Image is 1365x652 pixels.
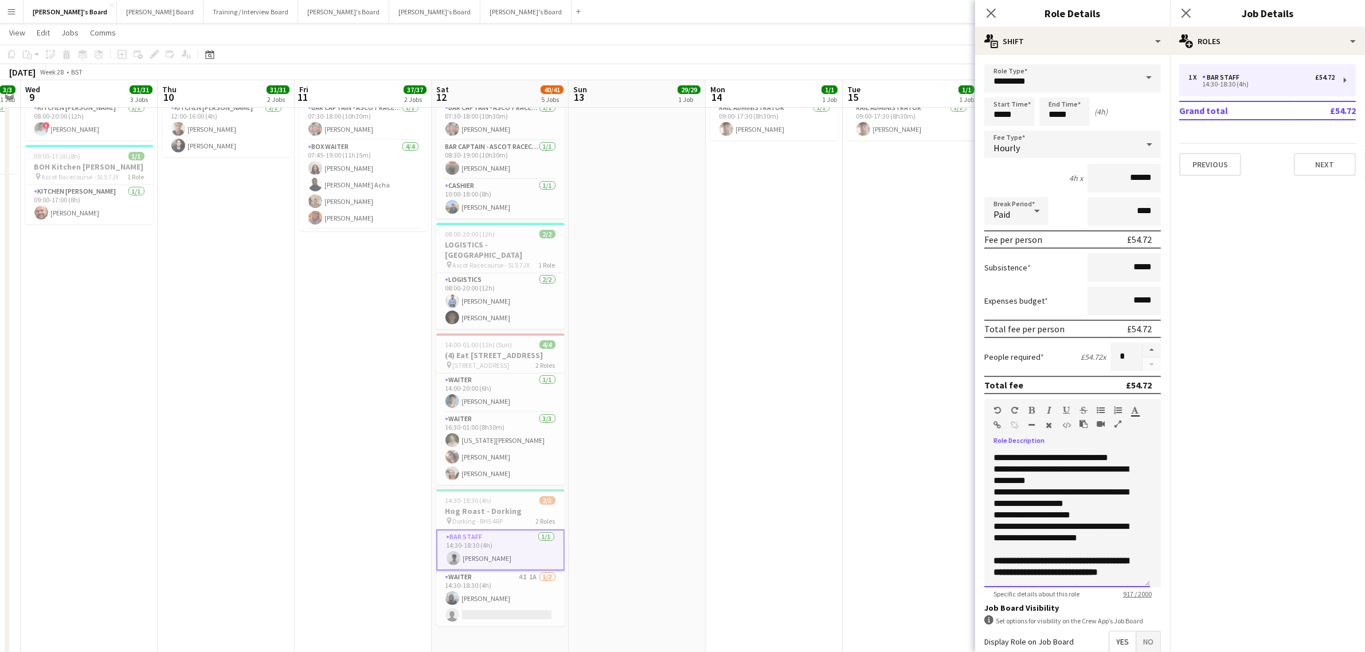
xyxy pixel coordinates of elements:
[1126,379,1152,391] div: £54.72
[25,185,154,224] app-card-role: Kitchen [PERSON_NAME]1/109:00-17:00 (8h)[PERSON_NAME]
[1114,419,1122,429] button: Fullscreen
[541,95,563,104] div: 5 Jobs
[130,95,152,104] div: 3 Jobs
[1188,81,1335,87] div: 14:30-18:30 (4h)
[994,406,1002,415] button: Undo
[5,25,30,40] a: View
[959,95,974,104] div: 1 Job
[436,273,565,329] app-card-role: Logistics2/208:00-20:00 (12h)[PERSON_NAME][PERSON_NAME]
[25,145,154,224] app-job-card: 09:00-17:00 (8h)1/1BOH Kitchen [PERSON_NAME] Ascot Racecourse - SL5 7JX1 RoleKitchen [PERSON_NAME...
[299,101,428,140] app-card-role: Bar Captain - Ascot Racecourse1/107:30-18:00 (10h30m)[PERSON_NAME]
[984,590,1089,598] span: Specific details about this role
[436,333,565,485] app-job-card: 14:00-01:00 (11h) (Sun)4/4(4) Eat [STREET_ADDRESS] [STREET_ADDRESS]2 RolesWaiter1/114:00-20:00 (6...
[1188,73,1202,81] div: 1 x
[1127,234,1152,245] div: £54.72
[1131,406,1139,415] button: Text Color
[436,413,565,485] app-card-role: Waiter3/316:30-01:00 (8h30m)[US_STATE][PERSON_NAME][PERSON_NAME][PERSON_NAME]
[959,85,975,94] span: 1/1
[847,84,861,95] span: Tue
[61,28,79,38] span: Jobs
[678,85,701,94] span: 29/29
[1123,590,1152,598] tcxspan: Call 917 / 2000 via 3CX
[1062,421,1070,430] button: HTML Code
[24,1,117,23] button: [PERSON_NAME]'s Board
[436,374,565,413] app-card-role: Waiter1/114:00-20:00 (6h)[PERSON_NAME]
[37,28,50,38] span: Edit
[267,85,290,94] span: 31/31
[436,84,449,95] span: Sat
[42,172,119,181] span: Ascot Racecourse - SL5 7JX
[453,517,503,525] span: Dorking - RH5 4RP
[436,101,565,140] app-card-role: Bar Captain - Ascot Racecourse1/107:30-18:00 (10h30m)[PERSON_NAME]
[43,122,50,129] span: !
[1028,406,1036,415] button: Bold
[710,84,725,95] span: Mon
[984,352,1044,362] label: People required
[1136,631,1160,652] span: No
[984,234,1042,245] div: Fee per person
[267,95,289,104] div: 2 Jobs
[1062,406,1070,415] button: Underline
[1097,406,1105,415] button: Unordered List
[1127,323,1152,335] div: £54.72
[1028,421,1036,430] button: Horizontal Line
[539,230,556,238] span: 2/2
[71,68,83,76] div: BST
[994,421,1002,430] button: Insert Link
[984,323,1065,335] div: Total fee per person
[1170,6,1365,21] h3: Job Details
[1170,28,1365,55] div: Roles
[994,142,1020,154] span: Hourly
[1045,421,1053,430] button: Clear Formatting
[539,340,556,349] span: 4/4
[1097,419,1105,429] button: Insert video
[24,91,40,104] span: 9
[573,84,587,95] span: Sun
[1109,631,1136,652] span: Yes
[1045,406,1053,415] button: Italic
[572,91,587,104] span: 13
[822,95,837,104] div: 1 Job
[299,140,428,229] app-card-role: BOX Waiter4/407:45-19:00 (11h15m)[PERSON_NAME][PERSON_NAME] Acha[PERSON_NAME][PERSON_NAME]
[298,91,308,104] span: 11
[975,6,1170,21] h3: Role Details
[445,340,513,349] span: 14:00-01:00 (11h) (Sun)
[299,84,308,95] span: Fri
[436,61,565,218] app-job-card: 07:30-19:00 (11h30m)3/3[GEOGRAPHIC_DATA] Ascot, SL5 7JX3 RolesBar Captain - Ascot Racecourse1/107...
[117,1,204,23] button: [PERSON_NAME] Board
[90,28,116,38] span: Comms
[847,101,976,140] app-card-role: Rail Administrator1/109:00-17:30 (8h30m)[PERSON_NAME]
[541,85,564,94] span: 40/41
[984,379,1023,391] div: Total fee
[994,209,1010,220] span: Paid
[9,28,25,38] span: View
[822,85,838,94] span: 1/1
[404,85,427,94] span: 37/37
[678,95,700,104] div: 1 Job
[846,91,861,104] span: 15
[85,25,120,40] a: Comms
[536,361,556,370] span: 2 Roles
[1294,153,1356,176] button: Next
[436,350,565,360] h3: (4) Eat [STREET_ADDRESS]
[1315,73,1335,81] div: £54.72
[1069,173,1083,183] div: 4h x
[445,496,492,505] span: 14:30-18:30 (4h)
[1294,101,1356,120] td: £54.72
[130,85,152,94] span: 31/31
[25,101,154,140] app-card-role: Kitchen [PERSON_NAME]1/108:00-20:00 (12h)![PERSON_NAME]
[436,506,565,516] h3: Hog Roast - Dorking
[445,230,495,238] span: 08:00-20:00 (12h)
[436,489,565,626] app-job-card: 14:30-18:30 (4h)2/3Hog Roast - Dorking Dorking - RH5 4RP2 RolesBAR STAFF1/114:30-18:30 (4h)[PERSO...
[1114,406,1122,415] button: Ordered List
[539,496,556,505] span: 2/3
[404,95,426,104] div: 2 Jobs
[984,296,1048,306] label: Expenses budget
[435,91,449,104] span: 12
[975,28,1170,55] div: Shift
[536,517,556,525] span: 2 Roles
[1179,153,1241,176] button: Previous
